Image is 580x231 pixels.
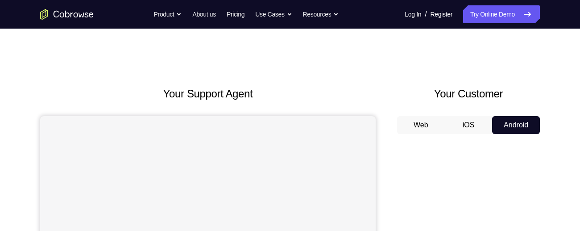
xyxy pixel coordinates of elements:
[40,9,94,20] a: Go to the home page
[397,86,540,102] h2: Your Customer
[40,86,376,102] h2: Your Support Agent
[397,116,445,134] button: Web
[463,5,540,23] a: Try Online Demo
[154,5,182,23] button: Product
[192,5,215,23] a: About us
[445,116,493,134] button: iOS
[492,116,540,134] button: Android
[425,9,427,20] span: /
[227,5,244,23] a: Pricing
[405,5,421,23] a: Log In
[431,5,452,23] a: Register
[303,5,339,23] button: Resources
[255,5,292,23] button: Use Cases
